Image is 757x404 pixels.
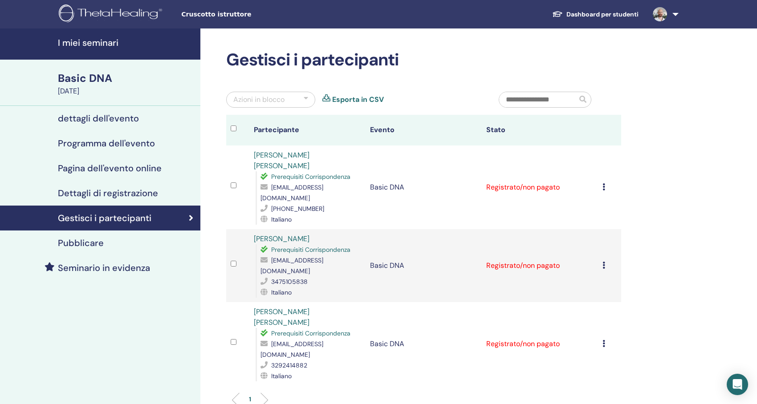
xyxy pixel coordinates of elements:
span: [EMAIL_ADDRESS][DOMAIN_NAME] [260,340,323,359]
a: [PERSON_NAME] [254,234,309,243]
span: [EMAIL_ADDRESS][DOMAIN_NAME] [260,256,323,275]
div: Azioni in blocco [233,94,285,105]
h4: Pagina dell'evento online [58,163,162,174]
a: Dashboard per studenti [545,6,646,23]
h4: Seminario in evidenza [58,263,150,273]
span: Prerequisiti Corrispondenza [271,329,350,337]
img: logo.png [59,4,165,24]
img: graduation-cap-white.svg [552,10,563,18]
h4: Gestisci i partecipanti [58,213,151,223]
div: [DATE] [58,86,195,97]
a: Basic DNA[DATE] [53,71,200,97]
span: 3292414882 [271,361,307,369]
h4: Dettagli di registrazione [58,188,158,198]
img: default.jpg [653,7,667,21]
th: Stato [482,115,598,145]
h4: I miei seminari [58,37,195,48]
h2: Gestisci i partecipanti [226,50,621,70]
span: Prerequisiti Corrispondenza [271,173,350,181]
td: Basic DNA [366,145,482,229]
div: Basic DNA [58,71,195,86]
span: [EMAIL_ADDRESS][DOMAIN_NAME] [260,183,323,202]
a: [PERSON_NAME] [PERSON_NAME] [254,150,309,170]
td: Basic DNA [366,302,482,386]
span: Italiano [271,372,292,380]
span: Prerequisiti Corrispondenza [271,246,350,254]
td: Basic DNA [366,229,482,302]
p: 1 [249,395,251,404]
h4: Programma dell'evento [58,138,155,149]
span: [PHONE_NUMBER] [271,205,324,213]
a: [PERSON_NAME] [PERSON_NAME] [254,307,309,327]
a: Esporta in CSV [332,94,384,105]
h4: Pubblicare [58,238,104,248]
span: Italiano [271,215,292,223]
span: Cruscotto istruttore [181,10,315,19]
span: 3475105838 [271,278,308,286]
th: Evento [366,115,482,145]
div: Open Intercom Messenger [727,374,748,395]
th: Partecipante [249,115,366,145]
span: Italiano [271,288,292,296]
h4: dettagli dell'evento [58,113,139,124]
